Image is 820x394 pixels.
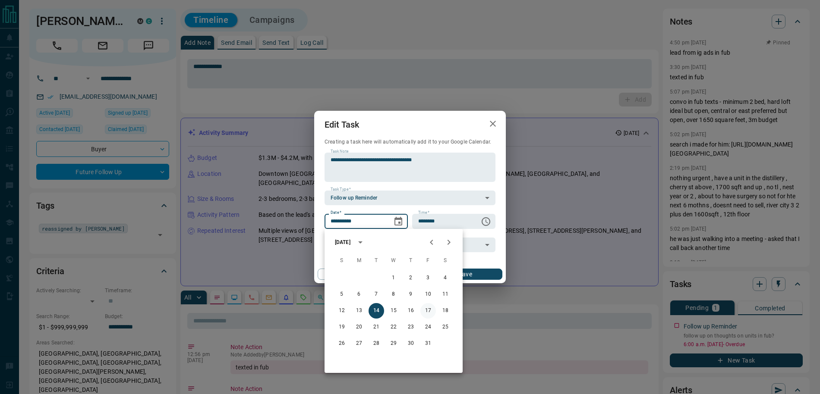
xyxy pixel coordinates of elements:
button: 19 [334,319,350,335]
span: Monday [351,252,367,269]
button: calendar view is open, switch to year view [353,235,368,250]
span: Saturday [438,252,453,269]
button: 10 [420,287,436,302]
button: Next month [440,234,457,251]
button: 18 [438,303,453,319]
label: Time [418,210,429,216]
span: Thursday [403,252,419,269]
button: 13 [351,303,367,319]
button: 20 [351,319,367,335]
button: 9 [403,287,419,302]
label: Task Type [331,187,351,192]
button: Previous month [423,234,440,251]
label: Task Note [331,149,348,154]
button: 16 [403,303,419,319]
button: 26 [334,336,350,351]
button: 31 [420,336,436,351]
button: 27 [351,336,367,351]
label: Date [331,210,341,216]
button: Save [429,269,502,280]
button: 17 [420,303,436,319]
button: 29 [386,336,401,351]
div: [DATE] [335,238,350,246]
button: 12 [334,303,350,319]
button: 5 [334,287,350,302]
button: 1 [386,270,401,286]
button: 21 [369,319,384,335]
button: Cancel [318,269,391,280]
button: 6 [351,287,367,302]
button: 14 [369,303,384,319]
span: Wednesday [386,252,401,269]
h2: Edit Task [314,111,369,138]
button: 24 [420,319,436,335]
p: Creating a task here will automatically add it to your Google Calendar. [325,138,495,146]
button: 22 [386,319,401,335]
span: Tuesday [369,252,384,269]
button: 30 [403,336,419,351]
button: 25 [438,319,453,335]
button: 23 [403,319,419,335]
button: 4 [438,270,453,286]
button: Choose time, selected time is 6:00 AM [477,213,495,230]
span: Friday [420,252,436,269]
button: 7 [369,287,384,302]
button: 15 [386,303,401,319]
button: 8 [386,287,401,302]
button: 3 [420,270,436,286]
button: 2 [403,270,419,286]
div: Follow up Reminder [325,191,495,205]
button: 11 [438,287,453,302]
span: Sunday [334,252,350,269]
button: 28 [369,336,384,351]
button: Choose date, selected date is Oct 14, 2025 [390,213,407,230]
